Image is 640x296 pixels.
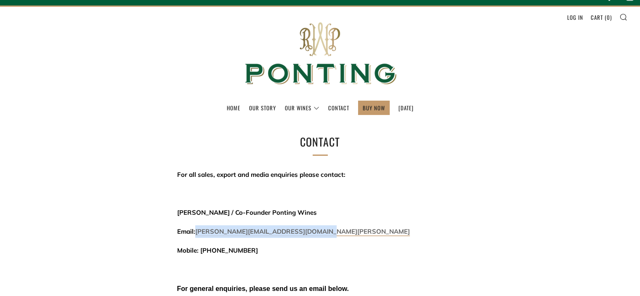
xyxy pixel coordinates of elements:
[181,133,459,151] h1: Contact
[249,101,276,115] a: Our Story
[328,101,349,115] a: Contact
[177,208,317,216] span: [PERSON_NAME] / Co-Founder Ponting Wines
[236,7,404,101] img: Ponting Wines
[227,101,240,115] a: Home
[177,171,345,179] span: For all sales, export and media enquiries please contact:
[195,227,410,236] a: [PERSON_NAME][EMAIL_ADDRESS][DOMAIN_NAME][PERSON_NAME]
[398,101,414,115] a: [DATE]
[607,13,610,21] span: 0
[591,11,612,24] a: Cart (0)
[177,285,349,292] span: For general enquiries, please send us an email below.
[177,246,258,254] span: Mobile: [PHONE_NUMBER]
[363,101,385,115] a: BUY NOW
[567,11,583,24] a: Log in
[285,101,319,115] a: Our Wines
[177,227,410,235] span: Email:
